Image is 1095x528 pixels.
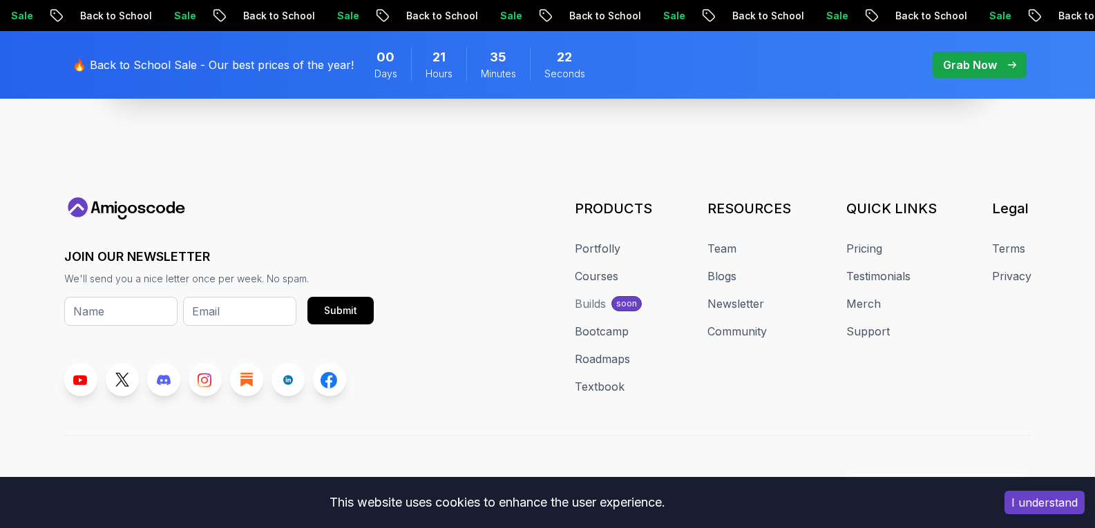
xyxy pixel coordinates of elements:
span: Days [374,67,397,81]
a: [EMAIL_ADDRESS][DOMAIN_NAME] [840,474,1031,495]
h3: RESOURCES [707,199,791,218]
a: Courses [575,268,618,284]
a: Testimonials [846,268,911,284]
a: Privacy [992,268,1031,284]
a: LinkedIn link [272,363,305,396]
span: 0 Days [377,48,394,67]
a: Portfolly [575,240,620,257]
div: This website uses cookies to enhance the user experience. [10,487,984,518]
span: 22 Seconds [557,48,572,67]
a: Facebook link [313,363,346,396]
span: Hours [426,67,453,81]
span: 21 Hours [432,48,446,67]
p: Back to School [69,9,163,23]
a: Twitter link [106,363,139,396]
p: Sale [652,9,696,23]
h3: JOIN OUR NEWSLETTER [64,247,374,266]
a: Blog link [230,363,263,396]
span: 35 Minutes [490,48,506,67]
h3: QUICK LINKS [846,199,937,218]
p: Back to School [721,9,815,23]
a: Roadmaps [575,351,630,367]
a: Discord link [147,363,180,396]
a: Team [707,240,736,257]
p: soon [616,298,637,309]
p: Sale [326,9,370,23]
div: Builds [575,295,606,312]
p: Grab Now [943,57,997,73]
a: Support [846,323,890,340]
button: Accept cookies [1004,491,1085,514]
p: Back to School [558,9,652,23]
a: Community [707,323,767,340]
p: Sale [163,9,207,23]
input: Name [64,297,178,326]
a: Youtube link [64,363,97,396]
a: Pricing [846,240,882,257]
span: Seconds [544,67,585,81]
a: Bootcamp [575,323,629,340]
p: Back to School [884,9,978,23]
h3: PRODUCTS [575,199,652,218]
div: Submit [324,304,357,317]
input: Email [183,297,296,326]
p: We'll send you a nice letter once per week. No spam. [64,272,374,286]
span: Minutes [481,67,516,81]
p: Back to School [395,9,489,23]
p: Back to School [232,9,326,23]
p: Sale [815,9,859,23]
a: Terms [992,240,1025,257]
a: Newsletter [707,295,764,312]
h3: Legal [992,199,1031,218]
p: 🔥 Back to School Sale - Our best prices of the year! [73,57,354,73]
a: Instagram link [189,363,222,396]
a: Merch [846,295,881,312]
p: Sale [978,9,1022,23]
button: Submit [307,297,374,324]
a: Blogs [707,268,736,284]
a: Textbook [575,378,625,395]
p: Sale [489,9,533,23]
